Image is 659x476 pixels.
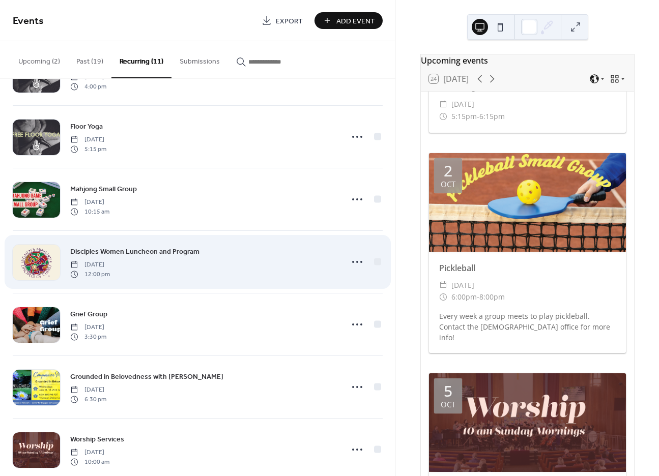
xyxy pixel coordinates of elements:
[70,332,106,341] span: 3:30 pm
[477,110,479,123] span: -
[336,16,375,26] span: Add Event
[70,184,137,195] span: Mahjong Small Group
[70,198,109,207] span: [DATE]
[68,41,111,77] button: Past (19)
[70,395,106,404] span: 6:30 pm
[171,41,228,77] button: Submissions
[70,247,199,257] span: Disciples Women Luncheon and Program
[70,457,109,466] span: 10:00 am
[70,270,110,279] span: 12:00 pm
[276,16,303,26] span: Export
[441,401,455,408] div: Oct
[70,433,124,445] a: Worship Services
[451,110,477,123] span: 5:15pm
[70,82,106,91] span: 4:00 pm
[479,110,505,123] span: 6:15pm
[111,41,171,78] button: Recurring (11)
[70,121,103,132] a: Floor Yoga
[439,98,447,110] div: ​
[441,181,455,188] div: Oct
[70,448,109,457] span: [DATE]
[314,12,383,29] button: Add Event
[429,262,626,274] div: Pickleball
[429,311,626,343] div: Every week a group meets to play pickleball. Contact the [DEMOGRAPHIC_DATA] office for more info!
[451,279,474,291] span: [DATE]
[70,385,106,395] span: [DATE]
[451,98,474,110] span: [DATE]
[70,323,106,332] span: [DATE]
[444,383,452,399] div: 5
[10,41,68,77] button: Upcoming (2)
[70,246,199,257] a: Disciples Women Luncheon and Program
[70,309,107,320] span: Grief Group
[70,122,103,132] span: Floor Yoga
[13,11,44,31] span: Events
[439,279,447,291] div: ​
[70,183,137,195] a: Mahjong Small Group
[70,308,107,320] a: Grief Group
[70,260,110,270] span: [DATE]
[444,163,452,178] div: 2
[451,291,477,303] span: 6:00pm
[479,291,505,303] span: 8:00pm
[70,434,124,445] span: Worship Services
[254,12,310,29] a: Export
[70,207,109,216] span: 10:15 am
[70,144,106,154] span: 5:15 pm
[70,135,106,144] span: [DATE]
[439,110,447,123] div: ​
[70,372,223,382] span: Grounded in Belovedness with [PERSON_NAME]
[477,291,479,303] span: -
[70,371,223,382] a: Grounded in Belovedness with [PERSON_NAME]
[421,54,634,67] div: Upcoming events
[439,291,447,303] div: ​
